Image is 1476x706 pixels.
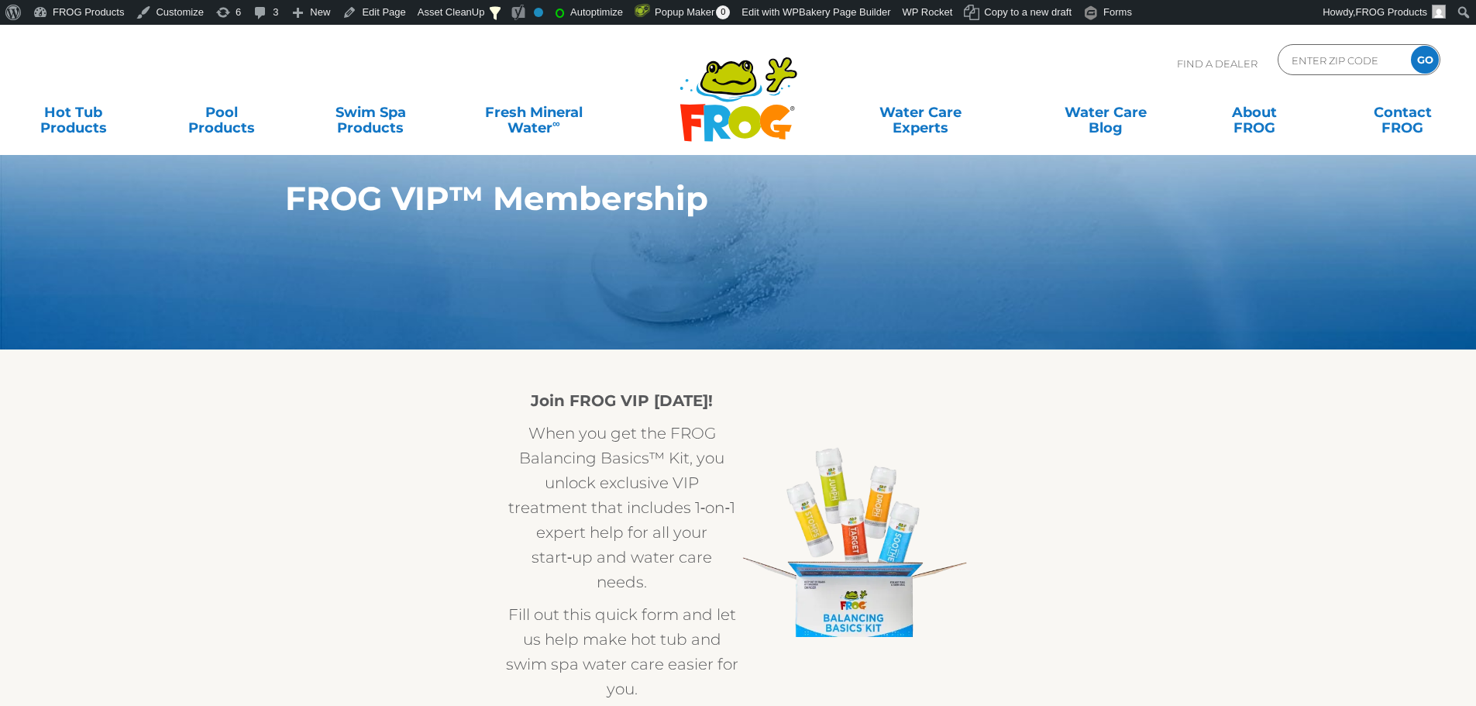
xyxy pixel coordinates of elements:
[827,97,1014,128] a: Water CareExperts
[1290,49,1395,71] input: Zip Code Form
[1411,46,1439,74] input: GO
[285,180,834,217] h1: FROG VIP™ Membership
[461,97,606,128] a: Fresh MineralWater∞
[552,117,560,129] sup: ∞
[1345,97,1461,128] a: ContactFROG
[506,602,738,701] p: Fill out this quick form and let us help make hot tub and swim spa water care easier for you.
[1048,97,1163,128] a: Water CareBlog
[1196,97,1312,128] a: AboutFROG
[1356,6,1427,18] span: FROG Products
[15,97,131,128] a: Hot TubProducts
[738,427,971,637] img: Balancing-Basics-Box-Open
[534,8,543,17] div: No index
[716,5,730,19] span: 0
[506,421,738,594] p: When you get the FROG Balancing Basics™ Kit, you unlock exclusive VIP treatment that includes 1‑o...
[313,97,428,128] a: Swim SpaProducts
[164,97,280,128] a: PoolProducts
[531,391,713,410] strong: Join FROG VIP [DATE]!
[1177,44,1258,83] p: Find A Dealer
